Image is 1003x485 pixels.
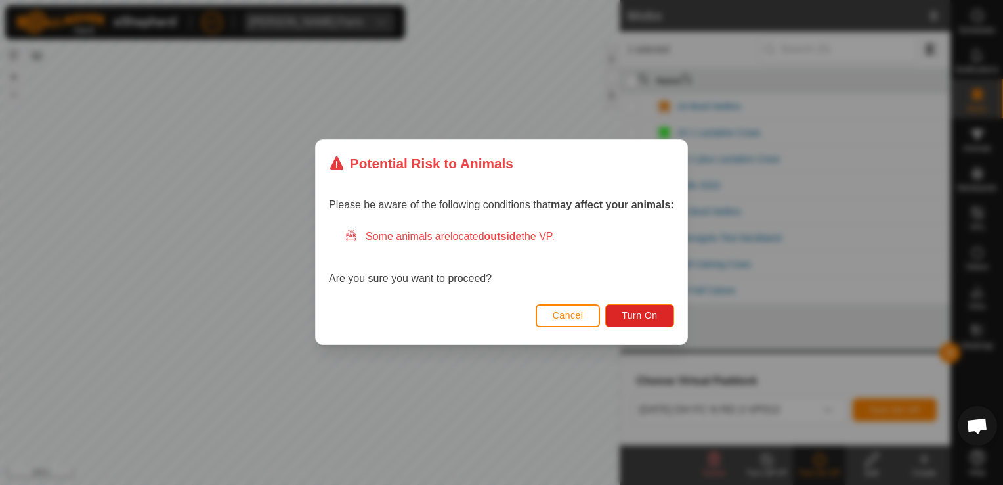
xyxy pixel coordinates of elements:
span: Cancel [553,311,584,321]
div: Potential Risk to Animals [329,153,513,173]
button: Cancel [536,304,601,327]
button: Turn On [606,304,674,327]
div: Some animals are [345,229,674,245]
strong: outside [484,231,522,242]
span: Turn On [622,311,658,321]
strong: may affect your animals: [551,200,674,211]
div: Are you sure you want to proceed? [329,229,674,287]
span: Please be aware of the following conditions that [329,200,674,211]
div: Open chat [958,406,997,446]
span: located the VP. [450,231,555,242]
